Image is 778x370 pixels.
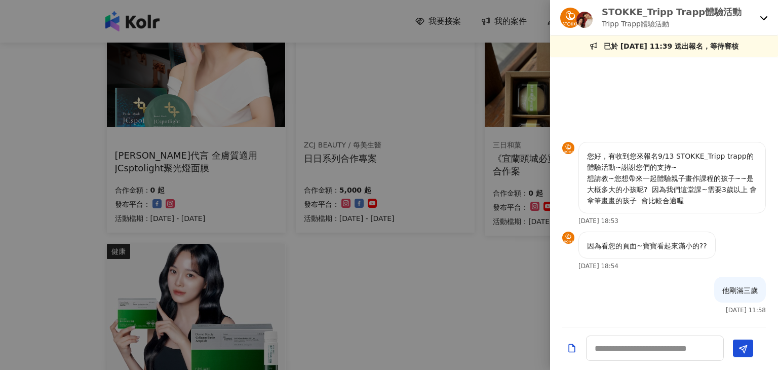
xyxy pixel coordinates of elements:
img: KOL Avatar [576,12,593,28]
img: KOL Avatar [562,232,574,244]
p: [DATE] 18:54 [578,263,618,270]
p: 因為看您的頁面~寶寶看起來滿小的?? [587,240,707,251]
p: [DATE] 18:53 [578,217,618,225]
button: Add a file [567,340,577,357]
p: Tripp Trapp體驗活動 [602,18,742,29]
p: STOKKE_Tripp Trapp體驗活動 [602,6,742,18]
p: 已於 [DATE] 11:39 送出報名，等待審核 [604,41,738,52]
img: KOL Avatar [560,8,580,28]
button: Send [733,340,753,357]
img: KOL Avatar [562,142,574,154]
p: 他剛滿三歲 [722,285,758,296]
p: [DATE] 11:58 [726,307,766,314]
p: 您好，有收到您來報名9/13 STOKKE_Tripp trapp的體驗活動~謝謝您們的支持~ 想請教~您想帶來一起體驗親子畫作課程的孩子~~是大概多大的小孩呢? 因為我們這堂課~需要3歲以上 ... [587,151,757,206]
